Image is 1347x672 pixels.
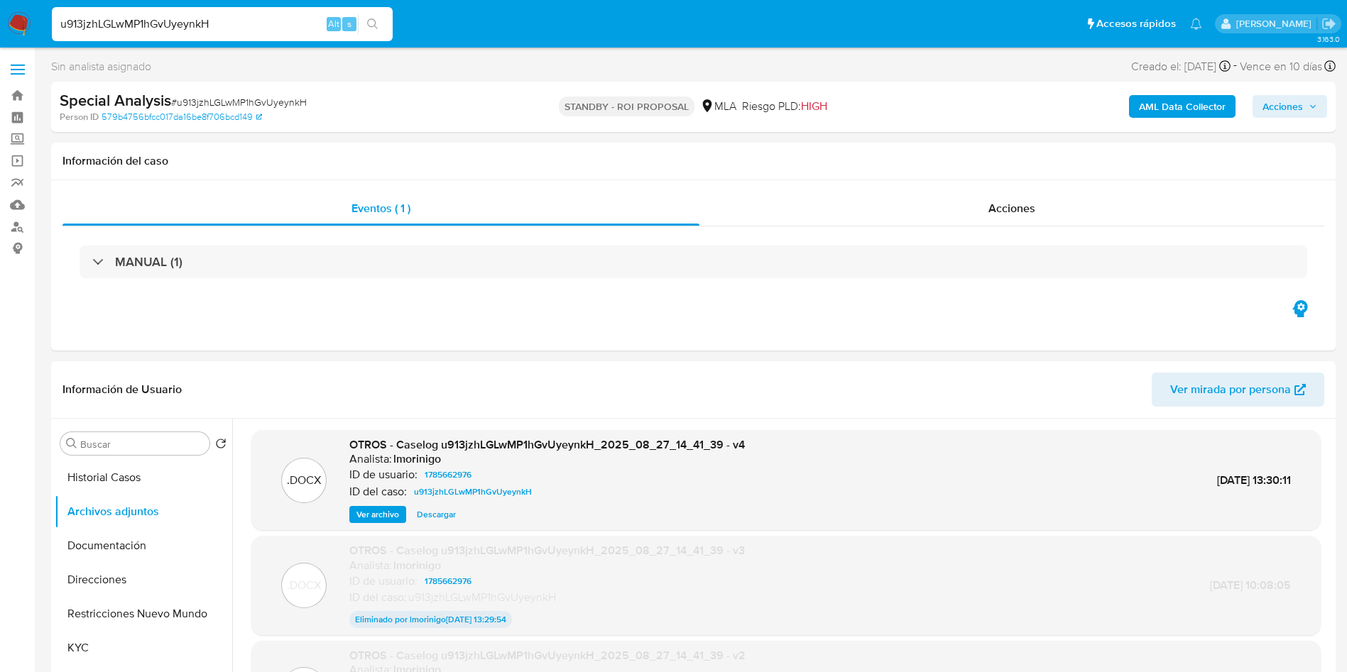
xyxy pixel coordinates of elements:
div: u913jzhLGLwMP1hGvUyeynkH [349,590,745,605]
span: Alt [328,17,339,31]
span: 1785662976 [425,466,471,483]
button: Historial Casos [55,461,232,495]
a: 1785662976 [419,573,477,590]
h6: lmorinigo [393,452,441,466]
button: search-icon [358,14,387,34]
span: - [1233,57,1237,76]
span: Accesos rápidos [1096,16,1176,31]
span: OTROS - Caselog u913jzhLGLwMP1hGvUyeynkH_2025_08_27_14_41_39 - v4 [349,436,745,453]
span: Descargar [417,507,456,522]
span: Acciones [988,200,1035,216]
span: Riesgo PLD: [742,99,827,114]
span: HIGH [801,98,827,114]
b: AML Data Collector [1139,95,1226,118]
button: AML Data Collector [1129,95,1236,118]
a: Notificaciones [1190,18,1202,30]
span: OTROS - Caselog u913jzhLGLwMP1hGvUyeynkH_2025_08_27_14_41_39 - v3 [349,542,745,558]
b: Special Analysis [60,89,171,111]
button: Ver mirada por persona [1152,373,1324,407]
span: [DATE] 13:30:11 [1217,472,1291,488]
b: Person ID [60,111,99,123]
span: Ver mirada por persona [1170,373,1291,407]
p: STANDBY - ROI PROPOSAL [559,97,694,116]
h3: MANUAL (1) [115,254,182,270]
span: s [347,17,351,31]
p: ID del caso: [349,485,407,499]
button: KYC [55,631,232,665]
p: Analista: [349,558,392,573]
p: .DOCX [287,473,321,488]
button: Descargar [410,506,463,523]
button: Volver al orden por defecto [215,438,227,453]
div: MANUAL (1) [80,246,1307,278]
a: 1785662976 [419,466,477,483]
h6: lmorinigo [393,558,441,573]
span: Eventos ( 1 ) [351,200,410,216]
p: Analista: [349,452,392,466]
p: .DOCX [287,578,321,593]
input: Buscar usuario o caso... [52,15,393,33]
input: Buscar [80,438,204,451]
span: Vence en 10 días [1240,59,1322,75]
p: Eliminado por lmorinigo [DATE] 13:29:54 [349,611,512,628]
button: Ver archivo [349,506,406,523]
span: Sin analista asignado [51,59,151,75]
button: Acciones [1253,95,1327,118]
span: Acciones [1263,95,1303,118]
a: 579b4756bfcc017da16be8f706bcd149 [102,111,262,123]
span: # u913jzhLGLwMP1hGvUyeynkH [171,95,307,109]
p: ID del caso: [349,590,407,605]
span: Ver archivo [356,507,399,522]
span: [DATE] 10:08:05 [1210,577,1291,593]
a: u913jzhLGLwMP1hGvUyeynkH [408,483,538,500]
button: Direcciones [55,563,232,597]
button: Archivos adjuntos [55,495,232,529]
a: Salir [1321,16,1336,31]
span: 1785662976 [425,573,471,590]
p: nicolas.duclosson@mercadolibre.com [1236,17,1316,31]
h1: Información de Usuario [62,382,182,397]
h1: Información del caso [62,154,1324,168]
button: Restricciones Nuevo Mundo [55,597,232,631]
div: Creado el: [DATE] [1131,57,1231,76]
span: u913jzhLGLwMP1hGvUyeynkH [414,483,532,500]
p: ID de usuario: [349,468,418,482]
div: MLA [700,99,736,114]
span: OTROS - Caselog u913jzhLGLwMP1hGvUyeynkH_2025_08_27_14_41_39 - v2 [349,647,746,663]
button: Buscar [66,438,77,449]
button: Documentación [55,529,232,563]
p: ID de usuario: [349,574,418,588]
